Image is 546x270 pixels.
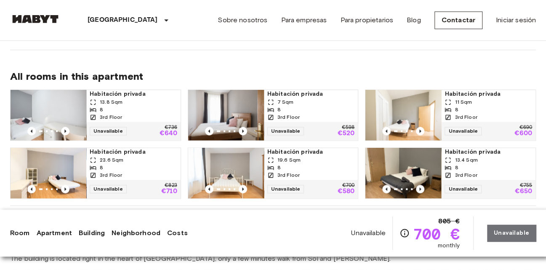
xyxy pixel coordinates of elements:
[342,125,354,130] p: €598
[90,185,127,193] span: Unavailable
[277,171,300,179] span: 3rd Floor
[37,228,72,238] a: Apartment
[455,171,477,179] span: 3rd Floor
[277,113,300,121] span: 3rd Floor
[382,127,391,135] button: Previous image
[205,185,213,193] button: Previous image
[434,11,482,29] a: Contactar
[112,228,160,238] a: Neighborhood
[239,127,247,135] button: Previous image
[338,188,355,195] p: €580
[365,148,441,198] img: Marketing picture of unit ES-15-019-002-01H
[218,15,267,25] a: Sobre nosotros
[351,228,386,238] span: Unavailable
[165,125,177,130] p: €736
[100,113,122,121] span: 3rd Floor
[445,148,532,156] span: Habitación privada
[277,98,294,106] span: 7 Sqm
[400,228,410,238] svg: Check cost overview for full price breakdown. Please note that discounts apply to new joiners onl...
[165,183,177,188] p: €823
[100,164,103,171] span: 8
[365,89,536,141] a: Marketing picture of unit ES-15-019-002-05HPrevious imagePrevious imageHabitación privada11 Sqm83...
[239,185,247,193] button: Previous image
[277,164,281,171] span: 8
[338,130,355,137] p: €520
[407,15,421,25] a: Blog
[382,185,391,193] button: Previous image
[519,125,532,130] p: €690
[61,127,69,135] button: Previous image
[161,188,177,195] p: €710
[514,130,532,137] p: €600
[267,185,304,193] span: Unavailable
[188,148,264,198] img: Marketing picture of unit ES-15-019-002-02H
[100,106,103,113] span: 8
[520,183,532,188] p: €755
[267,148,355,156] span: Habitación privada
[277,106,281,113] span: 8
[10,15,61,23] img: Habyt
[342,183,354,188] p: €700
[445,185,482,193] span: Unavailable
[10,254,536,263] span: The building is located right in the heart of [GEOGRAPHIC_DATA], only a few minutes walk from Sol...
[267,90,355,98] span: Habitación privada
[438,241,460,250] span: monthly
[167,228,188,238] a: Costs
[11,148,86,198] img: Marketing picture of unit ES-15-019-002-03H
[455,156,477,164] span: 13.4 Sqm
[90,127,127,135] span: Unavailable
[188,89,359,141] a: Marketing picture of unit ES-15-019-002-06HPrevious imagePrevious imageHabitación privada7 Sqm83r...
[455,106,458,113] span: 8
[445,90,532,98] span: Habitación privada
[90,90,177,98] span: Habitación privada
[100,156,123,164] span: 23.6 Sqm
[10,89,181,141] a: Marketing picture of unit ES-15-019-002-08HPrevious imagePrevious imageHabitación privada13.8 Sqm...
[100,171,122,179] span: 3rd Floor
[10,228,30,238] a: Room
[365,147,536,199] a: Marketing picture of unit ES-15-019-002-01HPrevious imagePrevious imageHabitación privada13.4 Sqm...
[416,127,424,135] button: Previous image
[27,127,36,135] button: Previous image
[205,127,213,135] button: Previous image
[61,185,69,193] button: Previous image
[11,90,86,140] img: Marketing picture of unit ES-15-019-002-08H
[416,185,424,193] button: Previous image
[88,15,158,25] p: [GEOGRAPHIC_DATA]
[514,188,532,195] p: €650
[438,216,460,226] span: 805 €
[277,156,301,164] span: 19.6 Sqm
[79,228,105,238] a: Building
[10,147,181,199] a: Marketing picture of unit ES-15-019-002-03HPrevious imagePrevious imageHabitación privada23.6 Sqm...
[281,15,327,25] a: Para empresas
[455,113,477,121] span: 3rd Floor
[90,148,177,156] span: Habitación privada
[100,98,123,106] span: 13.8 Sqm
[160,130,177,137] p: €640
[188,90,264,140] img: Marketing picture of unit ES-15-019-002-06H
[445,127,482,135] span: Unavailable
[27,185,36,193] button: Previous image
[188,147,359,199] a: Marketing picture of unit ES-15-019-002-02HPrevious imagePrevious imageHabitación privada19.6 Sqm...
[365,90,441,140] img: Marketing picture of unit ES-15-019-002-05H
[10,70,536,83] span: All rooms in this apartment
[413,226,460,241] span: 700 €
[340,15,393,25] a: Para propietarios
[267,127,304,135] span: Unavailable
[496,15,536,25] a: Iniciar sesión
[455,164,458,171] span: 8
[455,98,472,106] span: 11 Sqm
